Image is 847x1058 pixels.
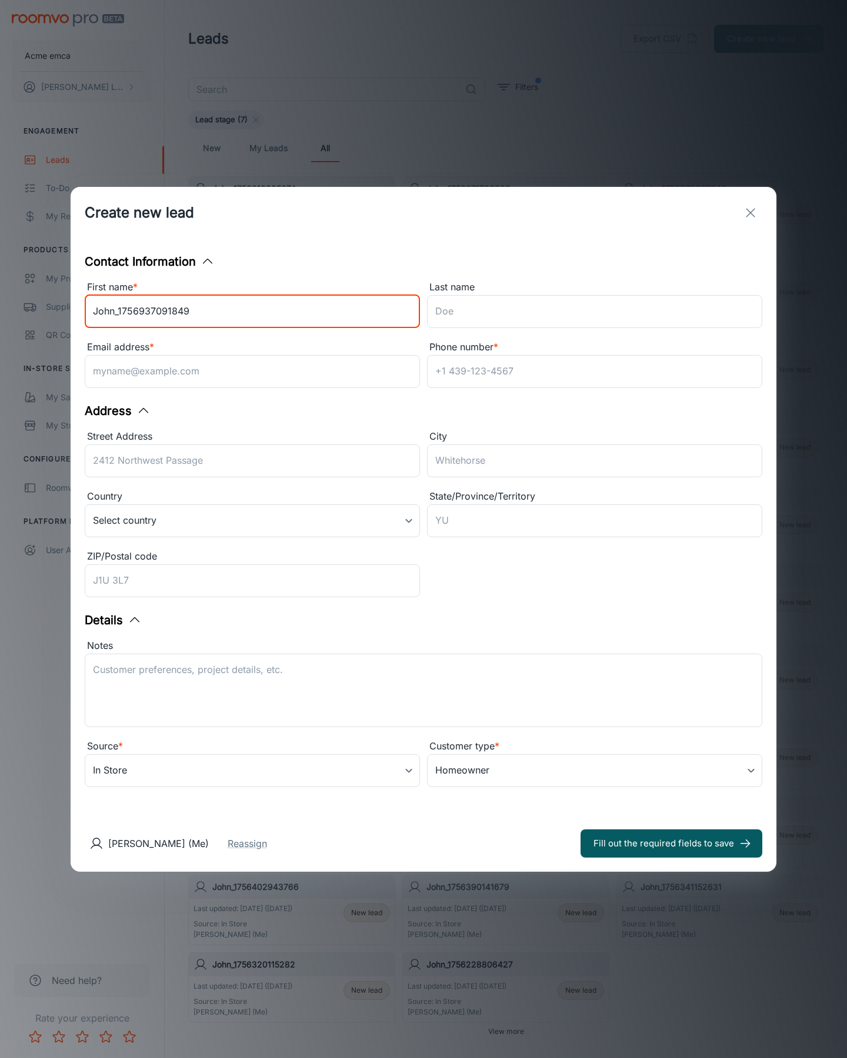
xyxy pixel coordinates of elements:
p: [PERSON_NAME] (Me) [108,836,209,851]
div: Country [85,489,420,504]
div: City [427,429,762,444]
input: myname@example.com [85,355,420,388]
div: Email address [85,340,420,355]
input: John [85,295,420,328]
button: Contact Information [85,253,215,270]
div: Homeowner [427,754,762,787]
div: Source [85,739,420,754]
div: Street Address [85,429,420,444]
button: exit [739,201,762,225]
div: First name [85,280,420,295]
div: State/Province/Territory [427,489,762,504]
div: In Store [85,754,420,787]
button: Reassign [228,836,267,851]
div: ZIP/Postal code [85,549,420,564]
button: Address [85,402,151,420]
div: Notes [85,638,762,654]
input: 2412 Northwest Passage [85,444,420,477]
div: Last name [427,280,762,295]
input: YU [427,504,762,537]
h1: Create new lead [85,202,194,223]
input: +1 439-123-4567 [427,355,762,388]
input: J1U 3L7 [85,564,420,597]
button: Details [85,611,142,629]
div: Customer type [427,739,762,754]
input: Whitehorse [427,444,762,477]
button: Fill out the required fields to save [581,829,762,858]
div: Phone number [427,340,762,355]
input: Doe [427,295,762,328]
div: Select country [85,504,420,537]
